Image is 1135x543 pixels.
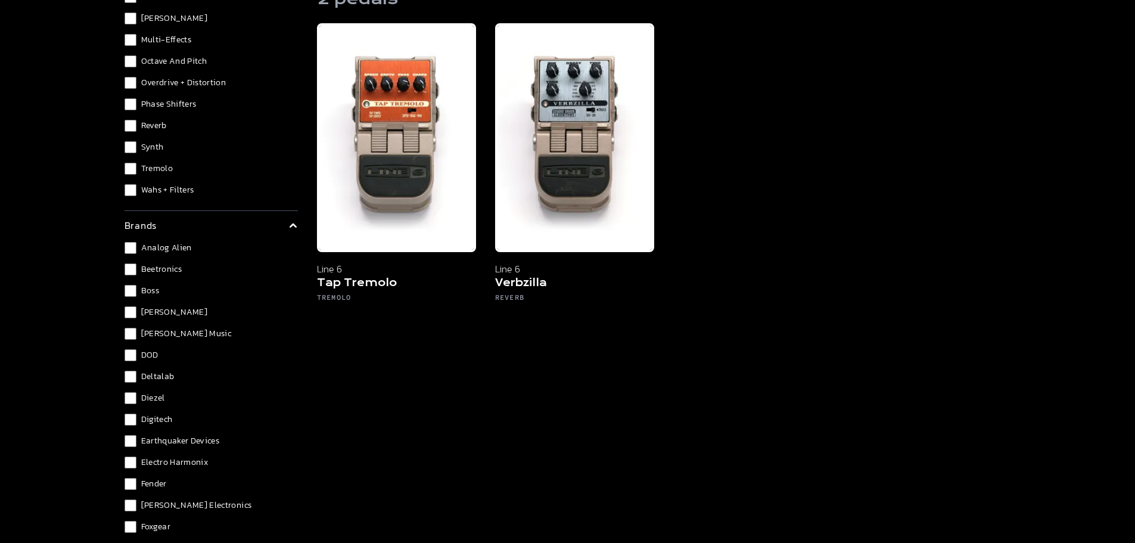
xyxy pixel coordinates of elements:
[125,392,136,404] input: Diezel
[125,163,136,175] input: Tremolo
[317,23,476,252] img: Line 6 Tap Tremolo - Noise Boyz
[141,499,252,511] span: [PERSON_NAME] Electronics
[317,23,476,317] a: Line 6 Tap Tremolo - Noise Boyz Line 6 Tap Tremolo Tremolo
[125,328,136,340] input: [PERSON_NAME] Music
[125,141,136,153] input: Synth
[141,163,173,175] span: Tremolo
[141,242,192,254] span: Analog Alien
[141,184,194,196] span: Wahs + Filters
[125,435,136,447] input: Earthquaker Devices
[141,120,167,132] span: Reverb
[141,285,159,297] span: Boss
[141,457,209,468] span: Electro Harmonix
[141,328,232,340] span: [PERSON_NAME] Music
[141,141,164,153] span: Synth
[125,120,136,132] input: Reverb
[125,499,136,511] input: [PERSON_NAME] Electronics
[317,293,476,307] h6: Tremolo
[141,349,158,361] span: DOD
[125,77,136,89] input: Overdrive + Distortion
[141,263,182,275] span: Beetronics
[125,349,136,361] input: DOD
[495,293,654,307] h6: Reverb
[141,77,226,89] span: Overdrive + Distortion
[495,23,654,317] a: Line 6 Verbzilla - Noise Boyz Line 6 Verbzilla Reverb
[141,414,173,426] span: Digitech
[495,276,654,293] h5: Verbzilla
[125,218,298,232] summary: brands
[125,371,136,383] input: Deltalab
[125,34,136,46] input: Multi-Effects
[141,371,175,383] span: Deltalab
[125,478,136,490] input: Fender
[317,262,476,276] p: Line 6
[495,23,654,252] img: Line 6 Verbzilla - Noise Boyz
[125,13,136,24] input: [PERSON_NAME]
[141,98,197,110] span: Phase Shifters
[141,306,208,318] span: [PERSON_NAME]
[125,184,136,196] input: Wahs + Filters
[125,306,136,318] input: [PERSON_NAME]
[125,218,157,232] p: brands
[141,13,208,24] span: [PERSON_NAME]
[125,263,136,275] input: Beetronics
[125,285,136,297] input: Boss
[125,521,136,533] input: Foxgear
[141,55,207,67] span: Octave and Pitch
[141,478,167,490] span: Fender
[141,392,165,404] span: Diezel
[141,435,220,447] span: Earthquaker Devices
[125,414,136,426] input: Digitech
[125,457,136,468] input: Electro Harmonix
[317,276,476,293] h5: Tap Tremolo
[141,521,170,533] span: Foxgear
[125,55,136,67] input: Octave and Pitch
[495,262,654,276] p: Line 6
[125,242,136,254] input: Analog Alien
[141,34,192,46] span: Multi-Effects
[125,98,136,110] input: Phase Shifters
